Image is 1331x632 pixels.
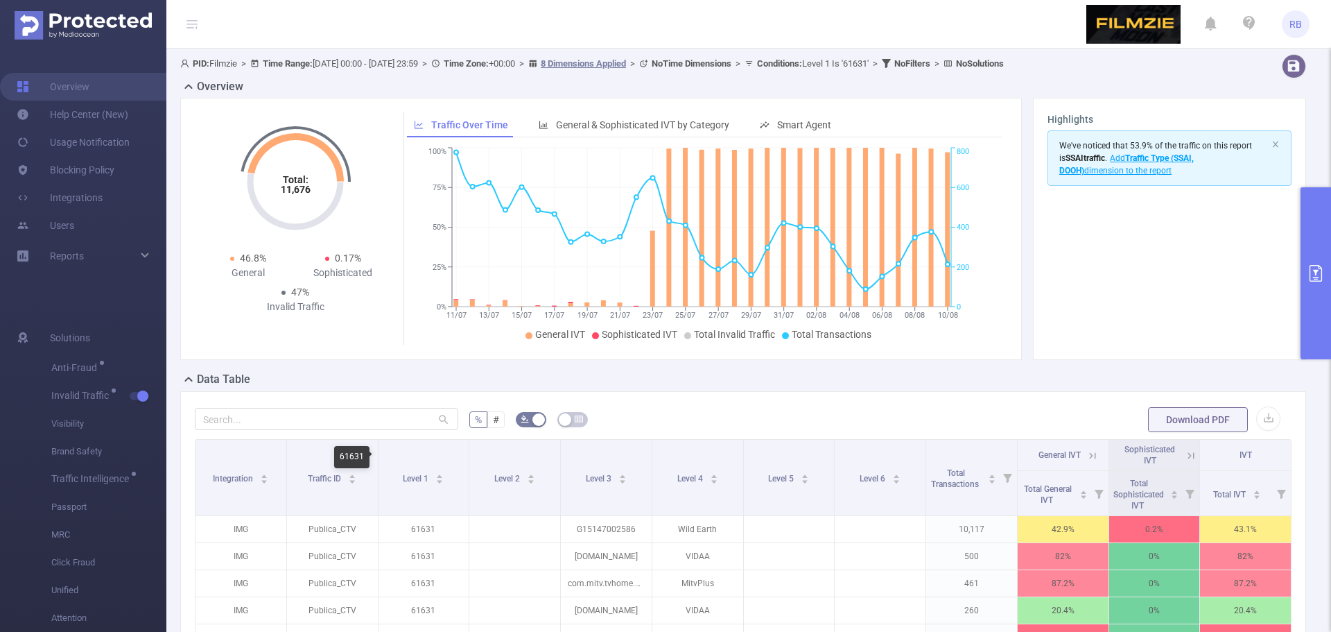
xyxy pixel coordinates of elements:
[957,183,969,192] tspan: 600
[193,58,209,69] b: PID:
[51,577,166,604] span: Unified
[957,302,961,311] tspan: 0
[291,287,309,298] span: 47%
[444,58,489,69] b: Time Zone:
[237,58,250,69] span: >
[708,311,729,320] tspan: 27/07
[938,311,958,320] tspan: 10/08
[998,440,1017,515] i: Filter menu
[1038,450,1081,460] span: General IVT
[1059,153,1194,176] span: Add dimension to the report
[1148,407,1248,432] button: Download PDF
[180,59,193,68] i: icon: user
[261,478,268,482] i: icon: caret-down
[260,472,268,481] div: Sort
[957,148,969,157] tspan: 800
[512,311,532,320] tspan: 15/07
[1170,488,1178,497] div: Sort
[418,58,431,69] span: >
[431,119,508,130] span: Traffic Over Time
[893,478,901,482] i: icon: caret-down
[51,363,102,373] span: Anti-Fraud
[544,311,564,320] tspan: 17/07
[17,156,114,184] a: Blocking Policy
[894,58,930,69] b: No Filters
[1113,479,1164,511] span: Total Sophisticated IVT
[643,311,663,320] tspan: 23/07
[610,311,630,320] tspan: 21/07
[757,58,802,69] b: Conditions :
[652,597,743,624] p: VIDAA
[1271,471,1291,515] i: Filter menu
[379,516,469,543] p: 61631
[757,58,869,69] span: Level 1 Is '61631'
[1253,488,1261,497] div: Sort
[694,329,775,340] span: Total Invalid Traffic
[1200,597,1291,624] p: 20.4%
[926,570,1017,597] p: 461
[893,472,901,477] i: icon: caret-up
[349,472,356,477] i: icon: caret-up
[50,242,84,270] a: Reports
[957,263,969,272] tspan: 200
[710,478,717,482] i: icon: caret-down
[521,415,529,423] i: icon: bg-colors
[1109,543,1200,570] p: 0%
[51,474,134,484] span: Traffic Intelligence
[1059,141,1252,176] span: We've noticed that 53.9% of the traffic on this report is .
[428,148,446,157] tspan: 100%
[17,212,74,239] a: Users
[905,311,925,320] tspan: 08/08
[50,250,84,262] span: Reports
[556,119,729,130] span: General & Sophisticated IVT by Category
[1109,597,1200,624] p: 0%
[379,543,469,570] p: 61631
[335,253,361,264] span: 0.17%
[51,493,166,521] span: Passport
[677,474,705,484] span: Level 4
[652,516,743,543] p: Wild Earth
[213,474,255,484] span: Integration
[586,474,614,484] span: Level 3
[741,311,761,320] tspan: 29/07
[618,472,627,481] div: Sort
[1079,488,1088,497] div: Sort
[652,58,731,69] b: No Time Dimensions
[561,516,652,543] p: G15147002586
[334,446,369,468] div: 61631
[652,543,743,570] p: VIDAA
[768,474,796,484] span: Level 5
[379,597,469,624] p: 61631
[281,184,311,195] tspan: 11,676
[528,478,535,482] i: icon: caret-down
[195,408,458,430] input: Search...
[287,516,378,543] p: Publica_CTV
[51,438,166,466] span: Brand Safety
[195,543,286,570] p: IMG
[541,58,626,69] u: 8 Dimensions Applied
[1239,450,1252,460] span: IVT
[180,58,1004,69] span: Filmzie [DATE] 00:00 - [DATE] 23:59 +00:00
[675,311,695,320] tspan: 25/07
[1124,445,1175,466] span: Sophisticated IVT
[652,570,743,597] p: MitvPlus
[446,311,467,320] tspan: 11/07
[1271,140,1280,148] i: icon: close
[195,570,286,597] p: IMG
[403,474,430,484] span: Level 1
[197,78,243,95] h2: Overview
[493,414,499,425] span: #
[379,570,469,597] p: 61631
[806,311,826,320] tspan: 02/08
[618,472,626,477] i: icon: caret-up
[51,549,166,577] span: Click Fraud
[195,516,286,543] p: IMG
[1253,488,1260,493] i: icon: caret-up
[872,311,892,320] tspan: 06/08
[1018,543,1108,570] p: 82%
[1171,488,1178,493] i: icon: caret-up
[1200,543,1291,570] p: 82%
[626,58,639,69] span: >
[575,415,583,423] i: icon: table
[561,597,652,624] p: [DOMAIN_NAME]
